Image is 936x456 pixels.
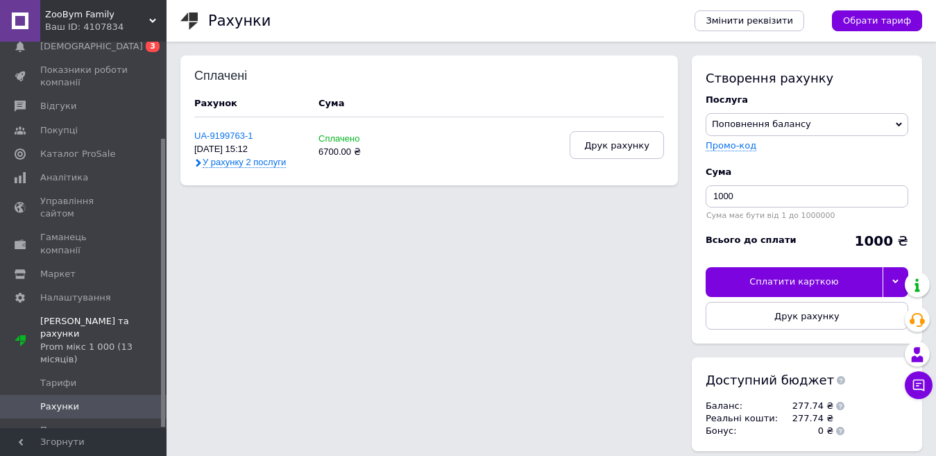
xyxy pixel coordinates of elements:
td: 0 ₴ [781,425,833,437]
span: ZooBym Family [45,8,149,21]
span: Налаштування [40,292,111,304]
div: [DATE] 15:12 [194,144,305,155]
span: Покупці [40,124,78,137]
span: Відгуки [40,100,76,112]
div: Сплачені [194,69,285,83]
span: Тарифи [40,377,76,389]
span: Аналітика [40,171,88,184]
span: Маркет [40,268,76,280]
div: Створення рахунку [706,69,908,87]
td: Бонус : [706,425,781,437]
span: Друк рахунку [584,140,649,151]
div: Сума має бути від 1 до 1000000 [706,211,908,220]
span: У рахунку 2 послуги [203,157,286,168]
div: ₴ [854,234,908,248]
span: Змінити реквізити [706,15,793,27]
td: Реальні кошти : [706,412,781,425]
span: Гаманець компанії [40,231,128,256]
div: 6700.00 ₴ [318,147,393,158]
span: 3 [146,40,160,52]
span: Доступний бюджет [706,371,834,389]
span: Обрати тариф [843,15,911,27]
span: [PERSON_NAME] та рахунки [40,315,167,366]
td: 277.74 ₴ [781,400,833,412]
div: Сплатити карткою [706,267,883,296]
span: Каталог ProSale [40,148,115,160]
td: 277.74 ₴ [781,412,833,425]
span: Показники роботи компанії [40,64,128,89]
input: Введіть суму [706,185,908,208]
span: [DEMOGRAPHIC_DATA] [40,40,143,53]
div: Послуга [706,94,908,106]
a: UA-9199763-1 [194,130,253,141]
button: Друк рахунку [706,302,908,330]
button: Друк рахунку [570,131,664,159]
span: Програма "Приведи друга" [40,424,128,449]
b: 1000 [854,233,893,249]
div: Рахунок [194,97,305,110]
span: Поповнення балансу [712,119,811,129]
div: Prom мікс 1 000 (13 місяців) [40,341,167,366]
a: Обрати тариф [832,10,922,31]
div: Ваш ID: 4107834 [45,21,167,33]
span: Управління сайтом [40,195,128,220]
td: Баланс : [706,400,781,412]
a: Змінити реквізити [695,10,804,31]
span: Рахунки [40,400,79,413]
span: Друк рахунку [774,311,840,321]
div: Cума [706,166,908,178]
h1: Рахунки [208,12,271,29]
div: Всього до сплати [706,234,797,246]
button: Чат з покупцем [905,371,933,399]
label: Промо-код [706,140,756,151]
div: Cума [318,97,344,110]
div: Сплачено [318,134,393,144]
